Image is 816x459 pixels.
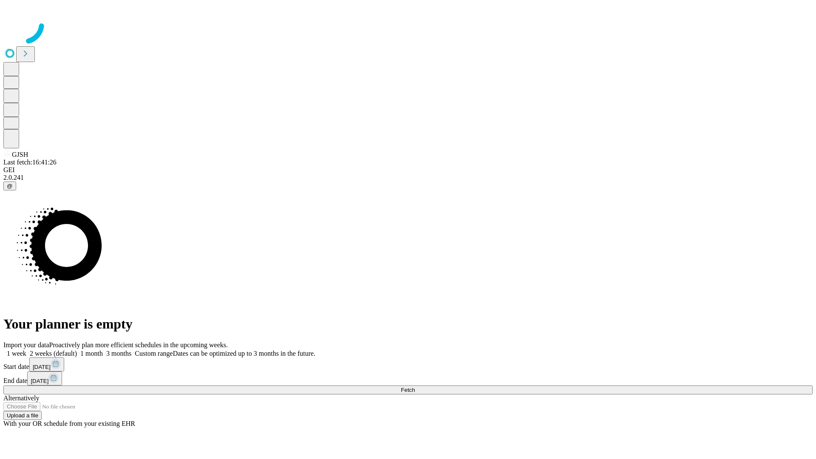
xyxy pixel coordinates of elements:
[7,183,13,189] span: @
[3,181,16,190] button: @
[80,350,103,357] span: 1 month
[3,411,42,420] button: Upload a file
[29,357,64,371] button: [DATE]
[3,420,135,427] span: With your OR schedule from your existing EHR
[3,394,39,402] span: Alternatively
[30,350,77,357] span: 2 weeks (default)
[3,371,813,385] div: End date
[3,166,813,174] div: GEI
[3,316,813,332] h1: Your planner is empty
[49,341,228,348] span: Proactively plan more efficient schedules in the upcoming weeks.
[12,151,28,158] span: GJSH
[3,357,813,371] div: Start date
[33,364,51,370] span: [DATE]
[106,350,131,357] span: 3 months
[3,174,813,181] div: 2.0.241
[173,350,315,357] span: Dates can be optimized up to 3 months in the future.
[3,341,49,348] span: Import your data
[135,350,173,357] span: Custom range
[401,387,415,393] span: Fetch
[7,350,26,357] span: 1 week
[27,371,62,385] button: [DATE]
[3,159,57,166] span: Last fetch: 16:41:26
[31,378,48,384] span: [DATE]
[3,385,813,394] button: Fetch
